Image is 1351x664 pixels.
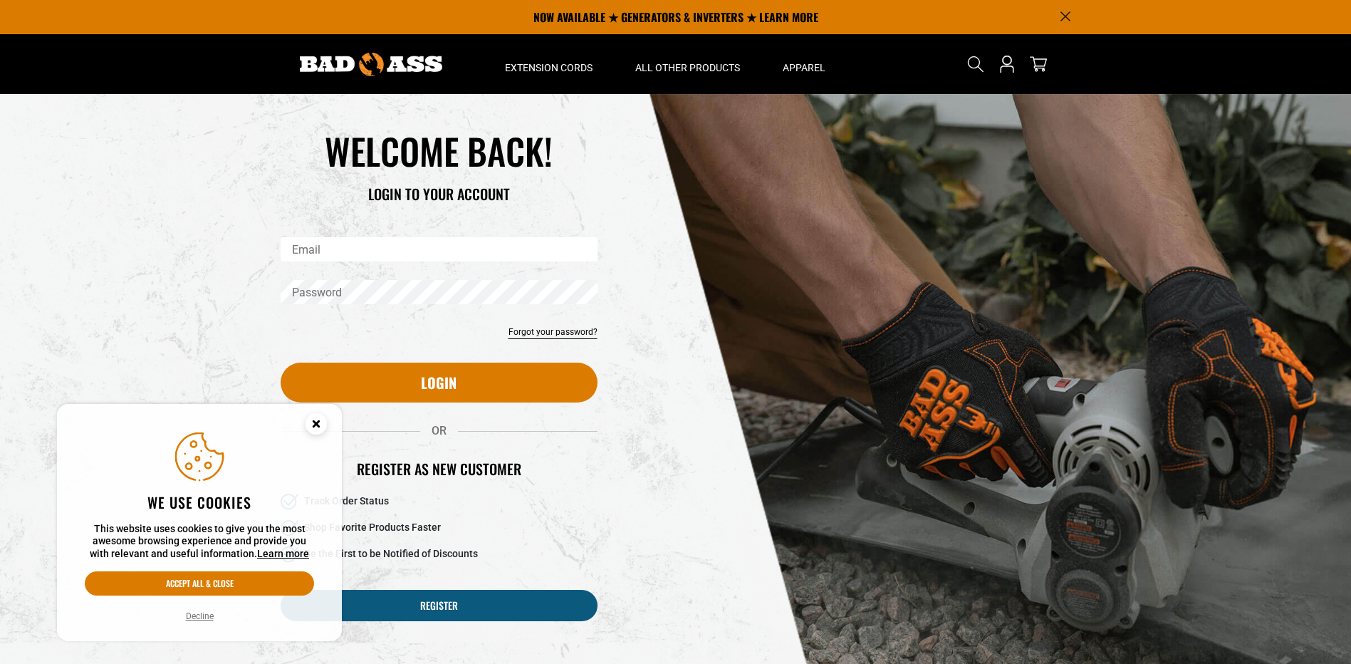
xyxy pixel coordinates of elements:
[505,61,593,74] span: Extension Cords
[964,53,987,76] summary: Search
[281,590,598,621] a: Register
[281,520,598,536] li: Shop Favorite Products Faster
[281,128,598,173] h1: WELCOME BACK!
[484,34,614,94] summary: Extension Cords
[783,61,825,74] span: Apparel
[281,363,598,403] button: Login
[281,546,598,563] li: Be the First to be Notified of Discounts
[508,326,598,338] a: Forgot your password?
[281,460,598,478] h2: Register as new customer
[182,609,218,623] button: Decline
[281,494,598,510] li: Track Order Status
[761,34,847,94] summary: Apparel
[281,185,598,203] h3: LOGIN TO YOUR ACCOUNT
[420,424,458,437] span: OR
[614,34,761,94] summary: All Other Products
[85,571,314,596] button: Accept all & close
[257,548,309,559] a: Learn more
[300,53,442,76] img: Bad Ass Extension Cords
[635,61,740,74] span: All Other Products
[57,404,342,642] aside: Cookie Consent
[85,493,314,512] h2: We use cookies
[85,523,314,561] p: This website uses cookies to give you the most awesome browsing experience and provide you with r...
